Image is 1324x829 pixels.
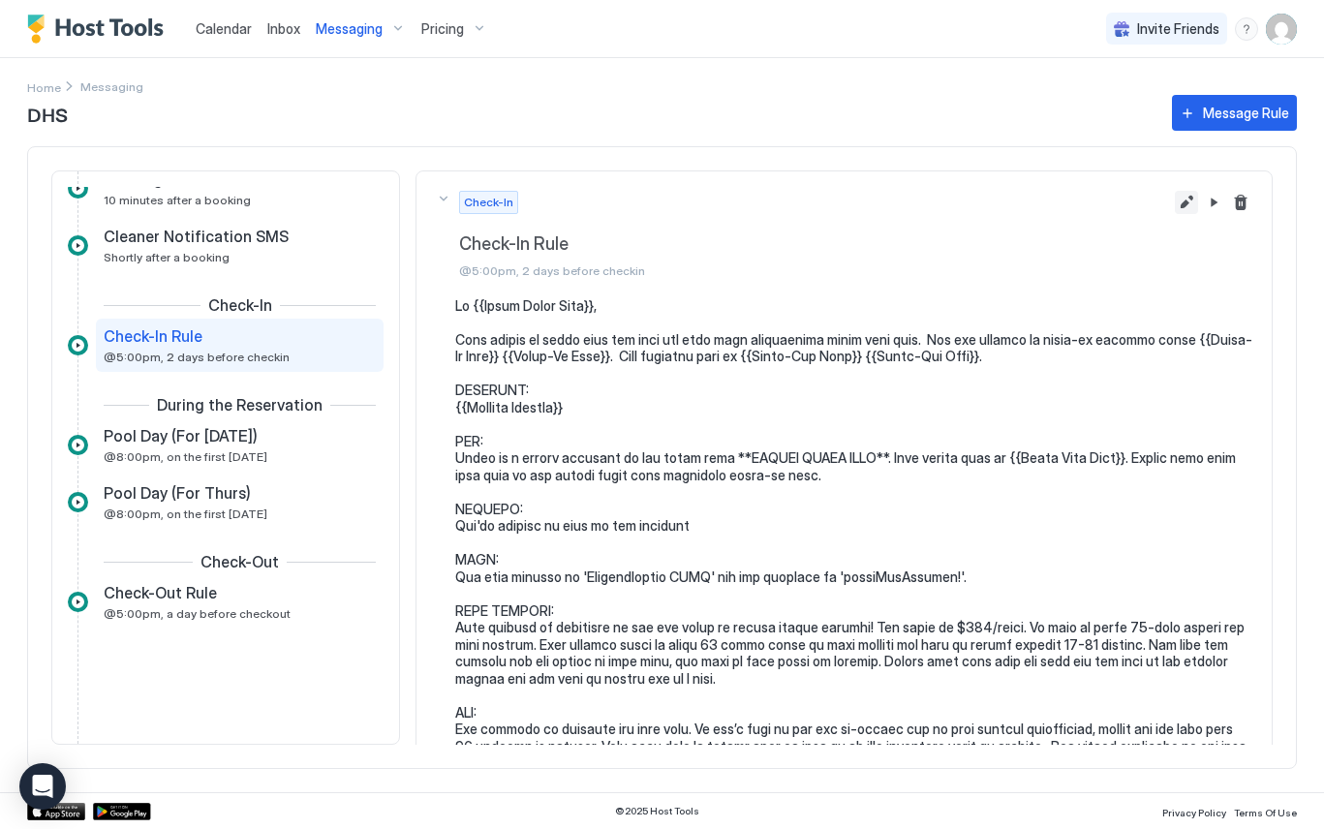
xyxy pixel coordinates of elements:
[27,77,61,97] div: Breadcrumb
[104,507,267,521] span: @8:00pm, on the first [DATE]
[104,193,251,207] span: 10 minutes after a booking
[1266,14,1297,45] div: User profile
[1162,801,1226,821] a: Privacy Policy
[27,15,172,44] a: Host Tools Logo
[416,171,1272,297] button: Check-InCheck-In Rule@5:00pm, 2 days before checkinEdit message rulePause Message RuleDelete mess...
[104,350,290,364] span: @5:00pm, 2 days before checkin
[1234,807,1297,818] span: Terms Of Use
[316,20,383,38] span: Messaging
[421,20,464,38] span: Pricing
[104,483,251,503] span: Pool Day (For Thurs)
[104,606,291,621] span: @5:00pm, a day before checkout
[1203,103,1289,123] div: Message Rule
[27,99,1153,128] span: DHS
[104,326,202,346] span: Check-In Rule
[464,194,513,211] span: Check-In
[104,583,217,602] span: Check-Out Rule
[157,395,323,414] span: During the Reservation
[1137,20,1219,38] span: Invite Friends
[1172,95,1297,131] button: Message Rule
[1162,807,1226,818] span: Privacy Policy
[196,20,252,37] span: Calendar
[459,233,1167,256] span: Check-In Rule
[104,426,258,445] span: Pool Day (For [DATE])
[104,449,267,464] span: @8:00pm, on the first [DATE]
[1229,191,1252,214] button: Delete message rule
[267,18,300,39] a: Inbox
[80,79,143,94] span: Breadcrumb
[208,295,272,315] span: Check-In
[19,763,66,810] div: Open Intercom Messenger
[267,20,300,37] span: Inbox
[1175,191,1198,214] button: Edit message rule
[104,250,230,264] span: Shortly after a booking
[27,803,85,820] a: App Store
[27,77,61,97] a: Home
[104,227,289,246] span: Cleaner Notification SMS
[1234,801,1297,821] a: Terms Of Use
[27,80,61,95] span: Home
[615,805,699,817] span: © 2025 Host Tools
[459,263,1167,278] span: @5:00pm, 2 days before checkin
[200,552,279,571] span: Check-Out
[196,18,252,39] a: Calendar
[1235,17,1258,41] div: menu
[93,803,151,820] a: Google Play Store
[1202,191,1225,214] button: Pause Message Rule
